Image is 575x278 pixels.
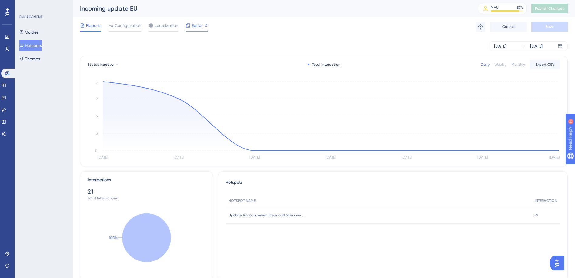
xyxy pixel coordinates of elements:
[88,62,114,67] span: Status:
[249,155,260,159] tspan: [DATE]
[490,22,527,32] button: Cancel
[19,15,42,19] div: ENGAGEMENT
[531,4,568,13] button: Publish Changes
[326,155,336,159] tspan: [DATE]
[174,155,184,159] tspan: [DATE]
[550,254,568,272] iframe: UserGuiding AI Assistant Launcher
[549,155,560,159] tspan: [DATE]
[100,62,114,67] span: Inactive
[96,97,98,101] tspan: 9
[88,187,206,196] div: 21
[502,24,515,29] span: Cancel
[491,5,499,10] div: MAU
[535,213,538,218] span: 21
[531,22,568,32] button: Save
[96,114,98,118] tspan: 6
[95,81,98,85] tspan: 12
[115,22,141,29] span: Configuration
[80,4,463,13] div: Incoming update EU
[192,22,203,29] span: Editor
[86,22,101,29] span: Reports
[535,6,564,11] span: Publish Changes
[517,5,523,10] div: 87 %
[545,24,554,29] span: Save
[402,155,412,159] tspan: [DATE]
[155,22,178,29] span: Localization
[536,62,555,67] span: Export CSV
[41,3,45,8] div: 9+
[481,62,490,67] div: Daily
[96,131,98,136] tspan: 3
[511,62,525,67] div: Monthly
[229,198,256,203] span: HOTSPOT NAME
[494,62,506,67] div: Weekly
[229,213,304,218] span: Update AnnouncementDear customers,we would like to inform you about a scheduled system update on ...
[477,155,488,159] tspan: [DATE]
[95,149,98,153] tspan: 0
[88,176,111,184] div: Interactions
[14,2,38,9] span: Need Help?
[19,53,40,64] button: Themes
[308,62,340,67] div: Total Interaction
[19,40,42,51] button: Hotspots
[109,236,118,240] text: 100%
[530,42,543,50] div: [DATE]
[494,42,506,50] div: [DATE]
[535,198,557,203] span: INTERACTION
[530,60,560,69] button: Export CSV
[98,155,108,159] tspan: [DATE]
[19,27,38,38] button: Guides
[226,179,242,190] span: Hotspots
